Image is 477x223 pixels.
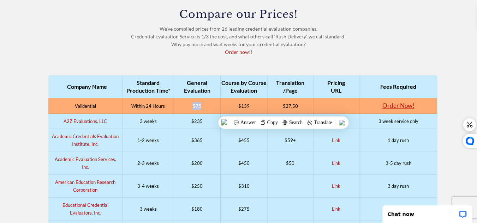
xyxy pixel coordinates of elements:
th: General Evaluation [174,75,220,98]
td: $455 [221,129,267,152]
a: Order Now! [382,102,415,109]
td: $365 [174,129,220,152]
td: Within 24 Hours [123,98,174,114]
td: $50 [267,152,313,175]
a: Link [332,206,340,212]
div: Company Name [52,83,123,91]
td: $139 [221,98,267,114]
td: $200 [174,152,220,175]
td: 1-2 weeks [123,129,174,152]
div: We've compiled prices from 26 leading credential evaluation companies. Credential Evaluation Serv... [48,9,429,56]
a: Educational Credential Evaluators, Inc. [62,202,108,216]
td: 3-4 weeks [123,175,174,198]
td: 3 week service only [359,114,437,129]
td: $59+ [267,129,313,152]
a: Link [332,137,340,143]
td: $275 [221,198,267,221]
td: 3-5 day rush [359,152,437,175]
td: $180 [174,198,220,221]
th: Course by Course Evaluation [221,75,267,98]
a: Academic Credentials Evaluation Institute, Inc. [52,134,119,147]
td: 3 day rush [359,175,437,198]
td: $250 [174,175,220,198]
td: 1 day rush [359,129,437,152]
td: $450 [221,152,267,175]
a: Order now [225,49,249,55]
a: Link [332,183,340,189]
a: American Education Research Corporation [55,179,115,193]
th: Standard Production Time* [123,75,174,98]
td: Validential [48,98,123,114]
td: $27.50 [267,98,313,114]
td: $310 [221,175,267,198]
td: $235 [174,114,220,129]
td: 2-3 weeks [123,152,174,175]
div: Fees Required [359,83,437,91]
td: 3 weeks [123,114,174,129]
h3: Compare our Prices! [48,9,429,20]
iframe: LiveChat chat widget [378,201,477,223]
td: 3 weeks [123,198,174,221]
a: A2Z Evaluations, LLC [64,118,107,124]
a: Link [332,160,340,166]
a: Academic Evaluation Services, Inc. [55,156,116,170]
th: Pricing URL [313,75,359,98]
td: $75 [174,98,220,114]
th: Translation /Page [267,75,313,98]
td: $385 [221,114,267,129]
td: 5 day rush [359,198,437,221]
